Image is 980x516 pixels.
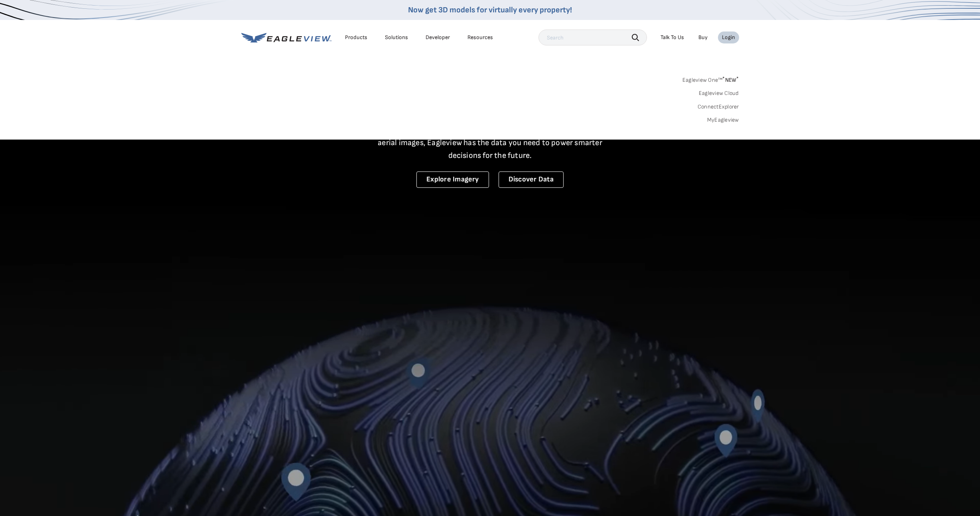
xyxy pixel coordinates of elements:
a: Developer [426,34,450,41]
div: Products [345,34,367,41]
a: Now get 3D models for virtually every property! [408,5,572,15]
div: Solutions [385,34,408,41]
a: Buy [698,34,708,41]
div: Resources [467,34,493,41]
div: Talk To Us [661,34,684,41]
a: MyEagleview [707,116,739,124]
a: Eagleview One™*NEW* [682,74,739,83]
p: A new era starts here. Built on more than 3.5 billion high-resolution aerial images, Eagleview ha... [368,124,612,162]
a: Discover Data [499,171,564,188]
div: Login [722,34,735,41]
a: Eagleview Cloud [699,90,739,97]
a: ConnectExplorer [698,103,739,110]
span: NEW [722,77,739,83]
a: Explore Imagery [416,171,489,188]
input: Search [538,30,647,45]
